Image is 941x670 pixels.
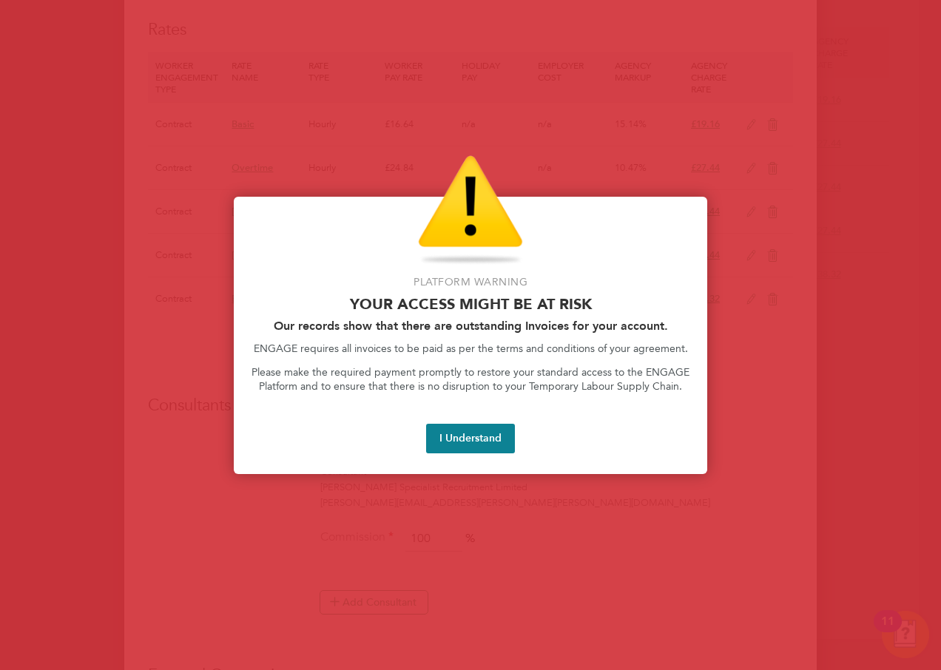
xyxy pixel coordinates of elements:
img: Warning Icon [418,155,523,266]
p: ENGAGE requires all invoices to be paid as per the terms and conditions of your agreement. [252,342,689,356]
p: Please make the required payment promptly to restore your standard access to the ENGAGE Platform ... [252,365,689,394]
button: I Understand [426,424,515,453]
h2: Our records show that there are outstanding Invoices for your account. [252,319,689,333]
p: Platform Warning [252,275,689,290]
p: Your access might be at risk [252,295,689,313]
div: Access At Risk [234,197,707,474]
